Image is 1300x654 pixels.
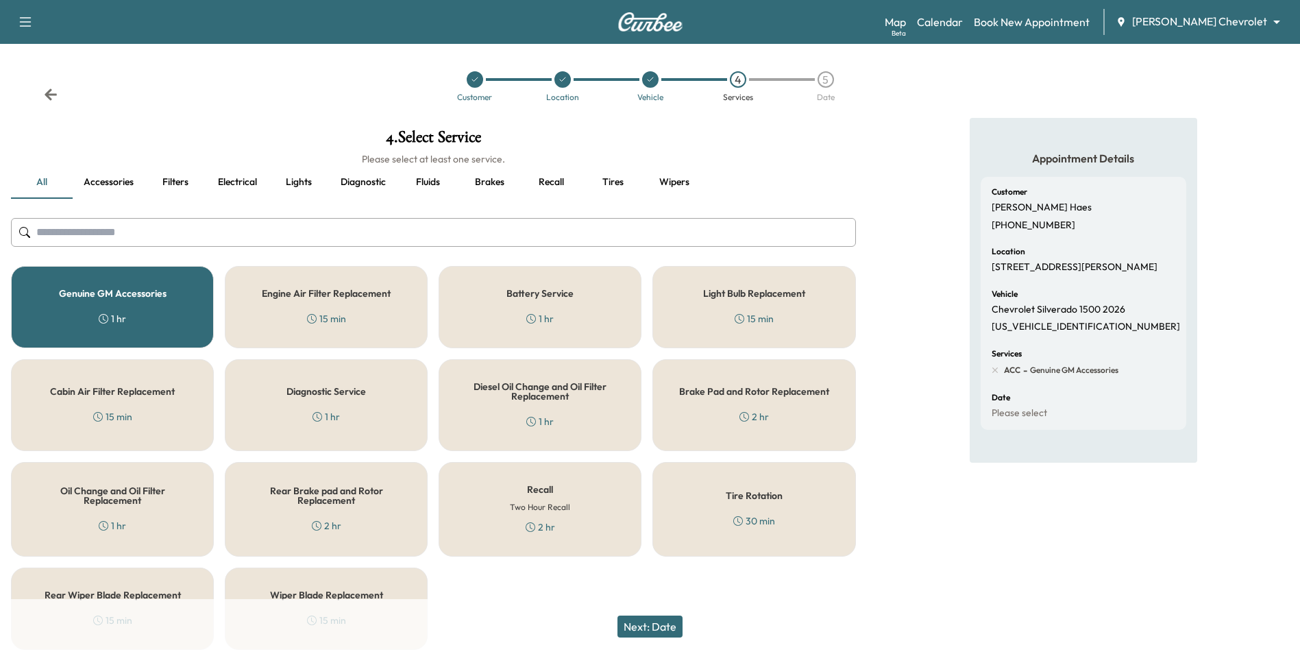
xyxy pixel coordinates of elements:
div: 5 [818,71,834,88]
h6: Customer [992,188,1027,196]
h5: Rear Brake pad and Rotor Replacement [247,486,405,505]
p: Please select [992,407,1047,420]
h6: Two Hour Recall [510,501,570,513]
div: 2 hr [526,520,555,534]
div: Beta [892,28,906,38]
div: 30 min [733,514,775,528]
button: Lights [268,166,330,199]
div: 15 min [93,410,132,424]
p: [PHONE_NUMBER] [992,219,1075,232]
h5: Oil Change and Oil Filter Replacement [34,486,191,505]
h6: Please select at least one service. [11,152,856,166]
span: [PERSON_NAME] Chevrolet [1132,14,1267,29]
h5: Genuine GM Accessories [59,289,167,298]
h5: Appointment Details [981,151,1186,166]
div: basic tabs example [11,166,856,199]
div: 15 min [735,312,774,326]
img: Curbee Logo [617,12,683,32]
button: Tires [582,166,643,199]
span: Genuine GM Accessories [1027,365,1118,376]
p: [US_VEHICLE_IDENTIFICATION_NUMBER] [992,321,1180,333]
div: 1 hr [99,519,126,533]
h6: Location [992,247,1025,256]
div: Customer [457,93,492,101]
h5: Brake Pad and Rotor Replacement [679,387,829,396]
a: Book New Appointment [974,14,1090,30]
p: Chevrolet Silverado 1500 2026 [992,304,1125,316]
h5: Diagnostic Service [286,387,366,396]
h5: Rear Wiper Blade Replacement [45,590,181,600]
a: MapBeta [885,14,906,30]
div: 1 hr [99,312,126,326]
h5: Diesel Oil Change and Oil Filter Replacement [461,382,619,401]
h6: Services [992,350,1022,358]
button: Brakes [458,166,520,199]
p: [PERSON_NAME] Haes [992,202,1092,214]
button: Filters [145,166,206,199]
div: 2 hr [739,410,769,424]
div: 2 hr [312,519,341,533]
div: 1 hr [526,415,554,428]
div: Location [546,93,579,101]
h5: Cabin Air Filter Replacement [50,387,175,396]
div: Services [723,93,753,101]
a: Calendar [917,14,963,30]
div: 1 hr [526,312,554,326]
button: Fluids [397,166,458,199]
button: Wipers [643,166,705,199]
span: - [1020,363,1027,377]
button: Accessories [73,166,145,199]
div: Back [44,88,58,101]
h5: Tire Rotation [726,491,783,500]
h6: Date [992,393,1010,402]
h5: Wiper Blade Replacement [270,590,383,600]
div: 15 min [307,312,346,326]
h5: Battery Service [506,289,574,298]
h5: Light Bulb Replacement [703,289,805,298]
div: 4 [730,71,746,88]
h1: 4 . Select Service [11,129,856,152]
button: Recall [520,166,582,199]
button: Next: Date [617,616,683,638]
div: 1 hr [312,410,340,424]
h6: Vehicle [992,290,1018,298]
button: Diagnostic [330,166,397,199]
span: ACC [1004,365,1020,376]
button: all [11,166,73,199]
p: [STREET_ADDRESS][PERSON_NAME] [992,261,1157,274]
div: Vehicle [637,93,663,101]
button: Electrical [206,166,268,199]
h5: Engine Air Filter Replacement [262,289,391,298]
div: Date [817,93,835,101]
h5: Recall [527,485,553,494]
